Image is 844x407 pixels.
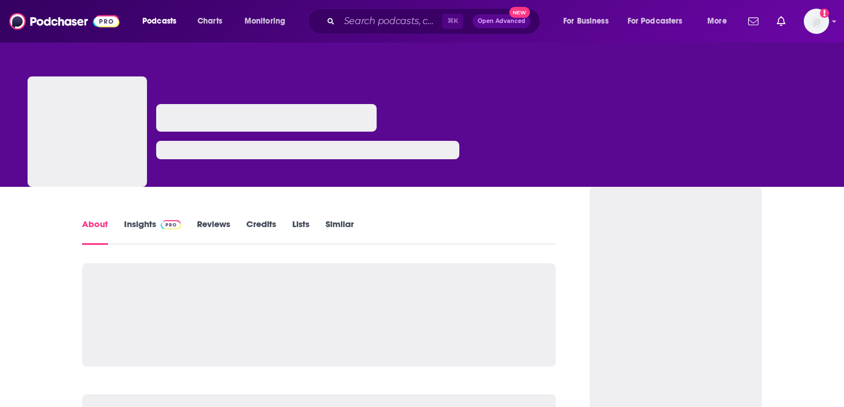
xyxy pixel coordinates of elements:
span: For Business [563,13,609,29]
button: open menu [237,12,300,30]
span: Charts [198,13,222,29]
img: Podchaser - Follow, Share and Rate Podcasts [9,10,119,32]
a: Charts [190,12,229,30]
button: open menu [620,12,699,30]
span: New [509,7,530,18]
a: Show notifications dropdown [744,11,763,31]
img: User Profile [804,9,829,34]
a: Reviews [197,218,230,245]
a: About [82,218,108,245]
button: open menu [555,12,623,30]
span: Podcasts [142,13,176,29]
button: Open AdvancedNew [473,14,531,28]
a: Similar [326,218,354,245]
span: ⌘ K [442,14,463,29]
input: Search podcasts, credits, & more... [339,12,442,30]
span: Monitoring [245,13,285,29]
span: Open Advanced [478,18,525,24]
a: Credits [246,218,276,245]
span: Logged in as danikarchmer [804,9,829,34]
div: Search podcasts, credits, & more... [319,8,551,34]
button: open menu [699,12,741,30]
svg: Add a profile image [820,9,829,18]
a: Lists [292,218,309,245]
button: Show profile menu [804,9,829,34]
img: Podchaser Pro [161,220,181,229]
span: More [707,13,727,29]
button: open menu [134,12,191,30]
span: For Podcasters [628,13,683,29]
a: InsightsPodchaser Pro [124,218,181,245]
a: Show notifications dropdown [772,11,790,31]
